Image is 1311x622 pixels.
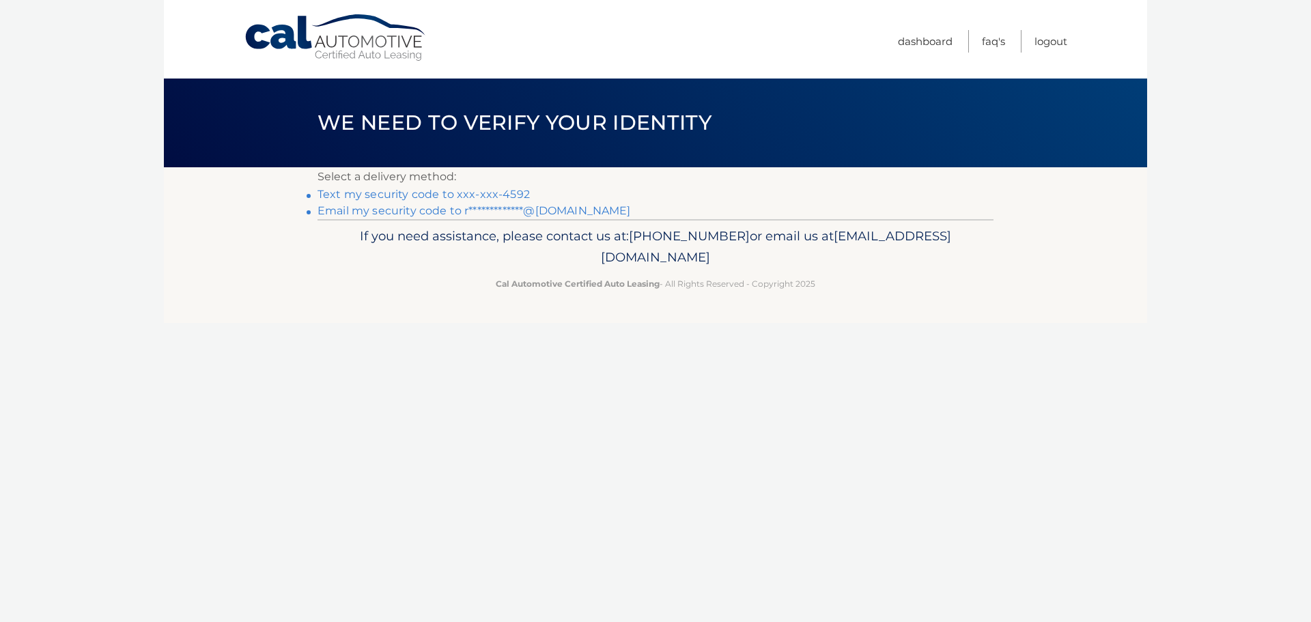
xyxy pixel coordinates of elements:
p: - All Rights Reserved - Copyright 2025 [326,277,985,291]
a: Dashboard [898,30,953,53]
a: Text my security code to xxx-xxx-4592 [318,188,530,201]
span: [PHONE_NUMBER] [629,228,750,244]
p: If you need assistance, please contact us at: or email us at [326,225,985,269]
a: Logout [1034,30,1067,53]
a: FAQ's [982,30,1005,53]
span: We need to verify your identity [318,110,711,135]
p: Select a delivery method: [318,167,993,186]
strong: Cal Automotive Certified Auto Leasing [496,279,660,289]
a: Cal Automotive [244,14,428,62]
